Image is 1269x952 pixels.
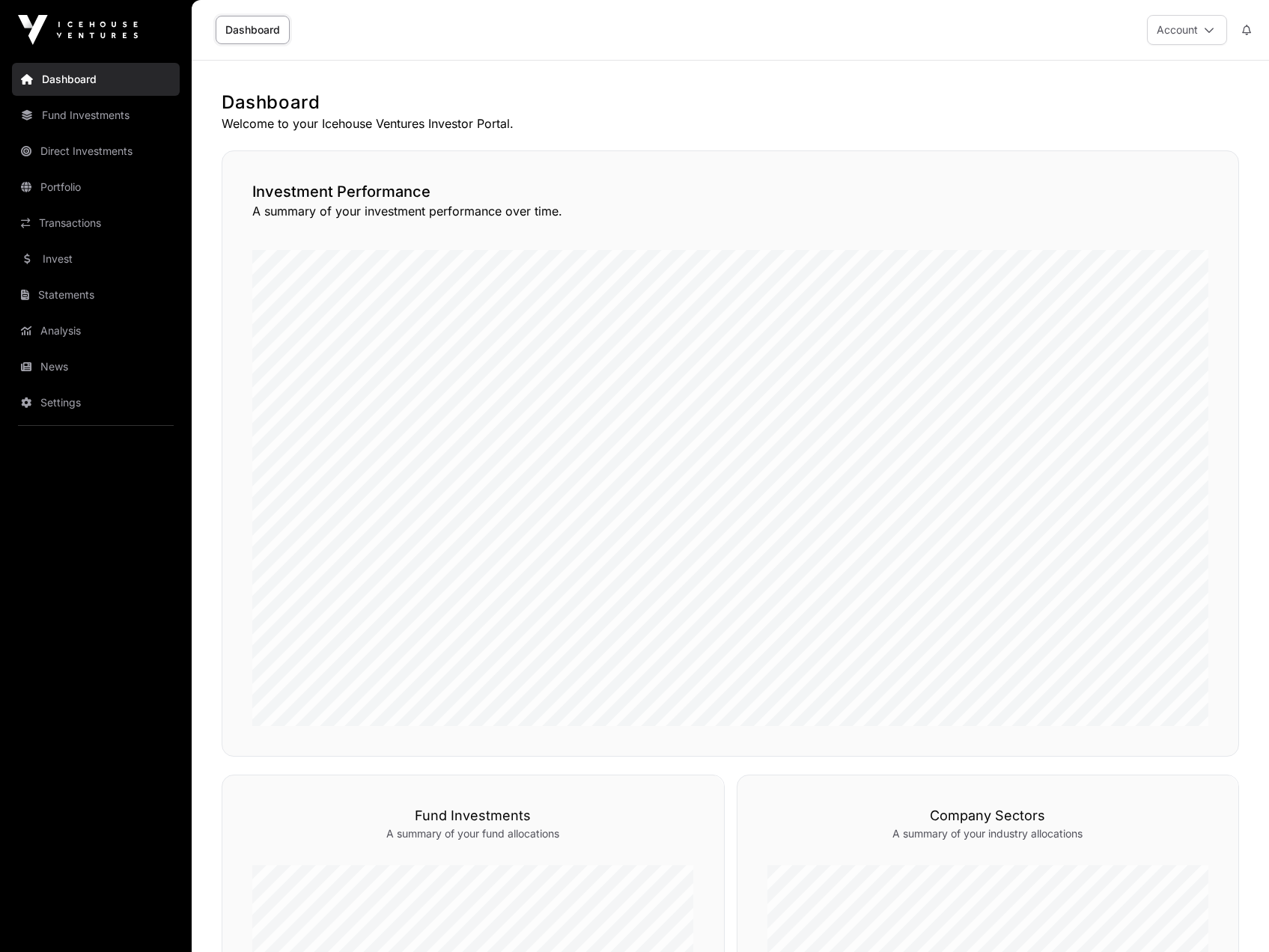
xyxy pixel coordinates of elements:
[18,15,138,45] img: Icehouse Ventures Logo
[12,207,180,239] a: Transactions
[222,115,1239,132] p: Welcome to your Icehouse Ventures Investor Portal.
[12,171,180,204] a: Portfolio
[252,805,694,826] h3: Fund Investments
[252,181,1208,202] h2: Investment Performance
[767,805,1209,826] h3: Company Sectors
[12,350,180,383] a: News
[252,826,694,841] p: A summary of your fund allocations
[12,135,180,168] a: Direct Investments
[12,278,180,311] a: Statements
[12,242,180,275] a: Invest
[252,202,1208,220] p: A summary of your investment performance over time.
[12,63,180,96] a: Dashboard
[1147,15,1227,45] button: Account
[216,16,290,44] a: Dashboard
[12,386,180,419] a: Settings
[12,314,180,347] a: Analysis
[12,99,180,132] a: Fund Investments
[222,91,1239,115] h1: Dashboard
[767,826,1209,841] p: A summary of your industry allocations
